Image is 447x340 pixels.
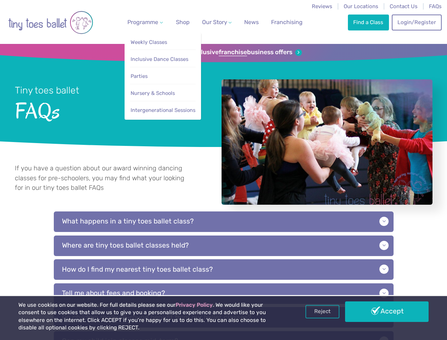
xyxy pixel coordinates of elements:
a: Privacy Policy [176,302,213,308]
img: tiny toes ballet [8,5,93,40]
p: How do I find my nearest tiny toes ballet class? [54,259,394,280]
strong: franchise [219,49,247,56]
p: If you have a question about our award winning dancing classes for pre-schoolers, you may find wh... [15,164,190,193]
a: Franchising [268,15,305,29]
span: Shop [176,19,190,25]
a: Sign up for our exclusivefranchisebusiness offers [145,49,302,56]
a: Our Story [199,15,234,29]
p: We use cookies on our website. For full details please see our . We would like your consent to us... [18,301,285,332]
small: Tiny toes ballet [15,85,79,96]
span: Weekly Classes [131,39,167,45]
span: Intergenerational Sessions [131,107,195,113]
span: Inclusive Dance Classes [131,56,188,62]
span: News [244,19,259,25]
span: Our Story [202,19,227,25]
a: Inclusive Dance Classes [130,53,196,66]
p: Where are tiny toes ballet classes held? [54,236,394,256]
a: Our Locations [344,3,378,10]
p: What happens in a tiny toes ballet class? [54,211,394,232]
a: Accept [345,301,429,322]
span: FAQs [15,97,203,123]
span: Programme [127,19,158,25]
span: Nursery & Schools [131,90,175,96]
a: Login/Register [392,15,441,30]
a: Weekly Classes [130,36,196,49]
a: Reviews [312,3,332,10]
p: Tell me about fees and booking? [54,283,394,304]
a: Intergenerational Sessions [130,104,196,117]
span: Parties [131,73,148,79]
a: Shop [173,15,193,29]
a: Nursery & Schools [130,87,196,100]
span: Franchising [271,19,303,25]
a: Find a Class [348,15,389,30]
a: News [241,15,262,29]
a: Contact Us [390,3,418,10]
a: Reject [305,305,339,318]
a: FAQs [429,3,442,10]
a: Programme [125,15,166,29]
a: Parties [130,70,196,83]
